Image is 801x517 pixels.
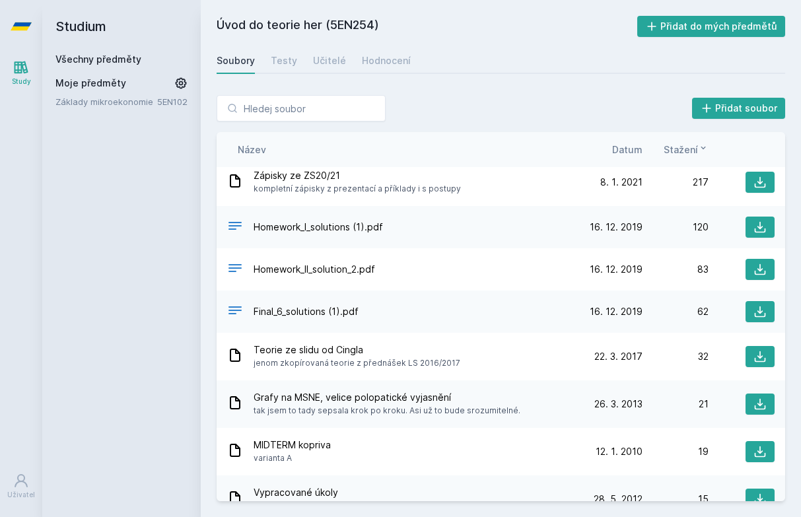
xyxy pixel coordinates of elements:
[594,397,643,411] span: 26. 3. 2013
[254,486,338,499] span: Vypracované úkoly
[692,98,786,119] button: Přidat soubor
[600,176,643,189] span: 8. 1. 2021
[254,438,331,452] span: MIDTERM kopriva
[254,343,460,357] span: Teorie ze slidu od Cingla
[254,305,359,318] span: Final_6_solutions (1).pdf
[664,143,698,156] span: Stažení
[254,452,331,465] span: varianta A
[254,263,375,276] span: Homework_II_solution_2.pdf
[254,169,461,182] span: Zápisky ze ZS20/21
[362,48,411,74] a: Hodnocení
[643,305,709,318] div: 62
[643,350,709,363] div: 32
[643,176,709,189] div: 217
[594,493,643,506] span: 28. 5. 2012
[590,305,643,318] span: 16. 12. 2019
[7,490,35,500] div: Uživatel
[594,350,643,363] span: 22. 3. 2017
[217,95,386,121] input: Hledej soubor
[254,391,520,404] span: Grafy na MSNE, velice polopatické vyjasnění
[254,404,520,417] span: tak jsem to tady sepsala krok po kroku. Asi už to bude srozumitelné.
[643,221,709,234] div: 120
[643,263,709,276] div: 83
[664,143,709,156] button: Stažení
[254,182,461,195] span: kompletní zápisky z prezentací a příklady i s postupy
[590,263,643,276] span: 16. 12. 2019
[55,95,157,108] a: Základy mikroekonomie
[157,96,188,107] a: 5EN102
[227,302,243,322] div: PDF
[227,218,243,237] div: PDF
[637,16,786,37] button: Přidat do mých předmětů
[227,260,243,279] div: PDF
[643,445,709,458] div: 19
[254,221,383,234] span: Homework_I_solutions (1).pdf
[254,499,338,512] span: vyprac. úkoly LS 2012
[254,357,460,370] span: jenom zkopírovaná teorie z přednášek LS 2016/2017
[55,77,126,90] span: Moje předměty
[643,493,709,506] div: 15
[217,16,637,37] h2: Úvod do teorie her (5EN254)
[590,221,643,234] span: 16. 12. 2019
[596,445,643,458] span: 12. 1. 2010
[217,54,255,67] div: Soubory
[12,77,31,86] div: Study
[217,48,255,74] a: Soubory
[313,48,346,74] a: Učitelé
[271,54,297,67] div: Testy
[271,48,297,74] a: Testy
[3,53,40,93] a: Study
[643,397,709,411] div: 21
[612,143,643,156] button: Datum
[313,54,346,67] div: Učitelé
[3,466,40,506] a: Uživatel
[362,54,411,67] div: Hodnocení
[55,53,141,65] a: Všechny předměty
[238,143,266,156] button: Název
